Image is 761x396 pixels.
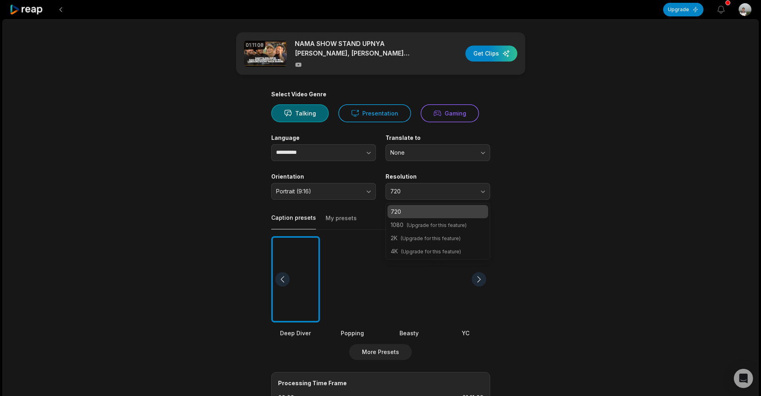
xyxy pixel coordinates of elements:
[271,214,316,229] button: Caption presets
[390,188,474,195] span: 720
[385,134,490,141] label: Translate to
[385,144,490,161] button: None
[465,46,517,62] button: Get Clips
[349,344,412,360] button: More Presets
[407,222,467,228] span: (Upgrade for this feature)
[276,188,360,195] span: Portrait (9:16)
[271,183,376,200] button: Portrait (9:16)
[271,104,329,122] button: Talking
[391,207,485,216] p: 720
[421,104,479,122] button: Gaming
[385,329,433,337] div: Beasty
[391,221,485,229] p: 1080
[326,214,357,229] button: My presets
[385,183,490,200] button: 720
[271,173,376,180] label: Orientation
[328,329,377,337] div: Popping
[391,234,485,242] p: 2K
[385,203,490,260] div: 720
[271,134,376,141] label: Language
[271,91,490,98] div: Select Video Genre
[734,369,753,388] div: Open Intercom Messenger
[390,149,474,156] span: None
[663,3,703,16] button: Upgrade
[271,329,320,337] div: Deep Diver
[391,247,485,255] p: 4K
[278,379,483,387] div: Processing Time Frame
[244,41,265,50] div: 01:11:08
[338,104,411,122] button: Presentation
[295,39,433,58] p: NAMA SHOW STAND UPNYA [PERSON_NAME], [PERSON_NAME] KONSULTASI [PERSON_NAME] & [PERSON_NAME]
[401,249,461,255] span: (Upgrade for this feature)
[401,235,461,241] span: (Upgrade for this feature)
[385,173,490,180] label: Resolution
[441,329,490,337] div: YC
